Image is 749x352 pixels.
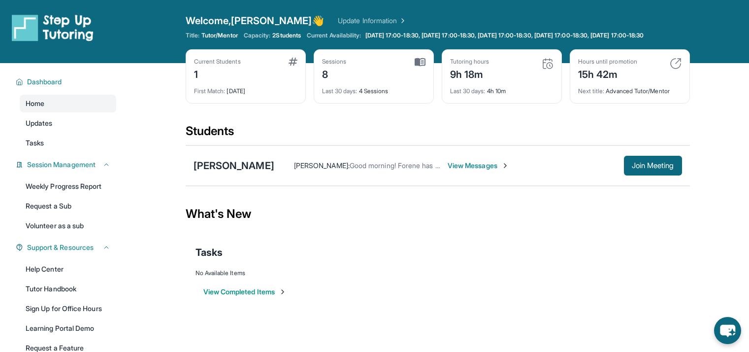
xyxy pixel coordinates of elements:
[322,87,358,95] span: Last 30 days :
[363,32,646,39] a: [DATE] 17:00-18:30, [DATE] 17:00-18:30, [DATE] 17:00-18:30, [DATE] 17:00-18:30, [DATE] 17:00-18:30
[415,58,425,67] img: card
[186,32,199,39] span: Title:
[23,160,110,170] button: Session Management
[194,66,241,81] div: 1
[20,197,116,215] a: Request a Sub
[195,269,680,277] div: No Available Items
[294,161,350,170] span: [PERSON_NAME] :
[20,177,116,195] a: Weekly Progress Report
[20,95,116,112] a: Home
[350,161,565,170] span: Good morning! Forene has a tutoring session [DATE] at 5. Thank you!
[201,32,238,39] span: Tutor/Mentor
[289,58,297,66] img: card
[12,14,94,41] img: logo
[20,300,116,317] a: Sign Up for Office Hours
[186,192,690,236] div: What's New
[450,81,554,95] div: 4h 10m
[27,160,96,170] span: Session Management
[23,243,110,252] button: Support & Resources
[26,118,53,128] span: Updates
[244,32,271,39] span: Capacity:
[20,280,116,298] a: Tutor Handbook
[203,287,287,297] button: View Completed Items
[365,32,644,39] span: [DATE] 17:00-18:30, [DATE] 17:00-18:30, [DATE] 17:00-18:30, [DATE] 17:00-18:30, [DATE] 17:00-18:30
[578,81,682,95] div: Advanced Tutor/Mentor
[26,99,44,108] span: Home
[272,32,301,39] span: 2 Students
[194,81,297,95] div: [DATE]
[20,319,116,337] a: Learning Portal Demo
[542,58,554,70] img: card
[195,246,223,259] span: Tasks
[338,16,407,26] a: Update Information
[578,58,637,66] div: Hours until promotion
[624,156,682,176] button: Join Meeting
[20,114,116,132] a: Updates
[450,66,489,81] div: 9h 18m
[714,317,741,344] button: chat-button
[322,58,347,66] div: Sessions
[27,77,62,87] span: Dashboard
[194,58,241,66] div: Current Students
[26,138,44,148] span: Tasks
[578,66,637,81] div: 15h 42m
[670,58,682,70] img: card
[501,162,509,170] img: Chevron-Right
[450,58,489,66] div: Tutoring hours
[23,77,110,87] button: Dashboard
[194,159,274,173] div: [PERSON_NAME]
[397,16,407,26] img: Chevron Right
[322,66,347,81] div: 8
[450,87,486,95] span: Last 30 days :
[186,123,690,145] div: Students
[307,32,361,39] span: Current Availability:
[194,87,226,95] span: First Match :
[578,87,605,95] span: Next title :
[448,161,509,171] span: View Messages
[322,81,425,95] div: 4 Sessions
[20,260,116,278] a: Help Center
[20,217,116,235] a: Volunteer as a sub
[27,243,94,252] span: Support & Resources
[20,134,116,152] a: Tasks
[186,14,325,28] span: Welcome, [PERSON_NAME] 👋
[632,163,674,169] span: Join Meeting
